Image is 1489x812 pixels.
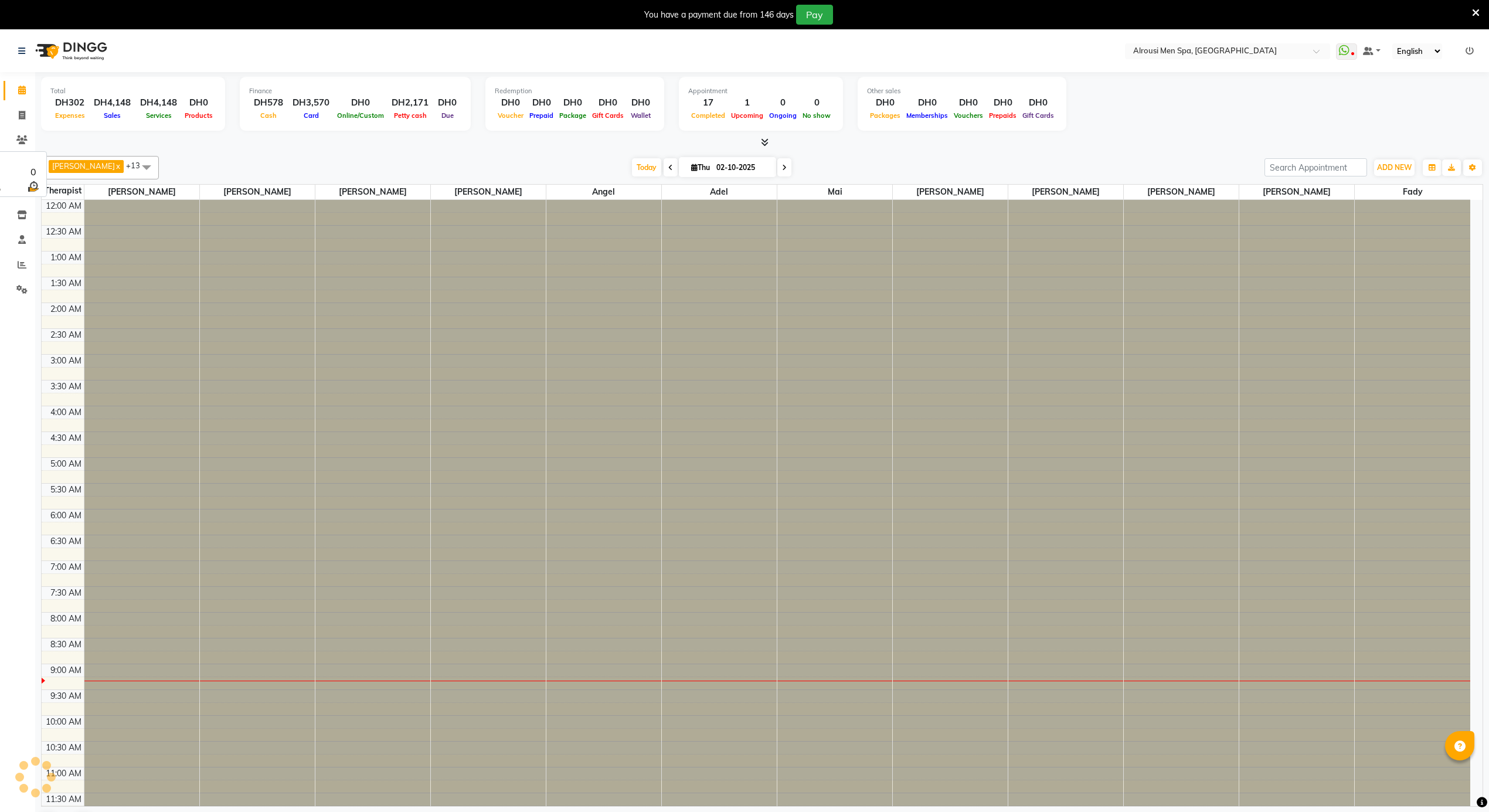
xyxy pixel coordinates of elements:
[43,793,84,806] div: 11:30 AM
[48,484,84,496] div: 5:30 AM
[632,158,661,176] span: Today
[688,111,728,120] span: Completed
[50,96,89,110] div: DH302
[50,86,216,96] div: Total
[43,226,84,238] div: 12:30 AM
[800,111,834,120] span: No show
[627,96,655,110] div: DH0
[903,111,951,120] span: Memberships
[1377,163,1412,172] span: ADD NEW
[48,638,84,651] div: 8:30 AM
[526,96,556,110] div: DH0
[867,86,1057,96] div: Other sales
[43,742,84,754] div: 10:30 AM
[1355,185,1470,199] span: Fady
[589,111,627,120] span: Gift Cards
[1124,185,1239,199] span: [PERSON_NAME]
[1440,765,1477,800] iframe: chat widget
[1374,159,1415,176] button: ADD NEW
[52,161,115,171] span: [PERSON_NAME]
[903,96,951,110] div: DH0
[951,96,986,110] div: DH0
[867,111,903,120] span: Packages
[48,664,84,677] div: 9:00 AM
[777,185,892,199] span: Mai
[48,355,84,367] div: 3:00 AM
[1019,111,1057,120] span: Gift Cards
[867,96,903,110] div: DH0
[48,277,84,290] div: 1:30 AM
[126,161,149,170] span: +13
[1264,158,1367,176] input: Search Appointment
[986,96,1019,110] div: DH0
[48,329,84,341] div: 2:30 AM
[89,96,135,110] div: DH4,148
[766,111,800,120] span: Ongoing
[796,5,833,25] button: Pay
[288,96,334,110] div: DH3,570
[30,35,110,67] img: logo
[48,535,84,548] div: 6:30 AM
[495,86,655,96] div: Redemption
[301,111,322,120] span: Card
[391,111,430,120] span: Petty cash
[334,96,387,110] div: DH0
[893,185,1008,199] span: [PERSON_NAME]
[48,613,84,625] div: 8:00 AM
[495,96,526,110] div: DH0
[52,111,88,120] span: Expenses
[766,96,800,110] div: 0
[48,252,84,264] div: 1:00 AM
[431,185,546,199] span: [PERSON_NAME]
[42,185,84,197] div: Therapist
[644,9,794,21] div: You have a payment due from 146 days
[800,96,834,110] div: 0
[200,185,315,199] span: [PERSON_NAME]
[43,767,84,780] div: 11:00 AM
[43,716,84,728] div: 10:00 AM
[589,96,627,110] div: DH0
[387,96,433,110] div: DH2,171
[1019,96,1057,110] div: DH0
[249,96,288,110] div: DH578
[48,561,84,573] div: 7:00 AM
[135,96,182,110] div: DH4,148
[556,96,589,110] div: DH0
[662,185,777,199] span: Adel
[48,432,84,444] div: 4:30 AM
[48,587,84,599] div: 7:30 AM
[48,690,84,702] div: 9:30 AM
[43,200,84,212] div: 12:00 AM
[48,303,84,315] div: 2:00 AM
[438,111,457,120] span: Due
[26,179,40,193] img: wait_time.png
[951,111,986,120] span: Vouchers
[257,111,280,120] span: Cash
[986,111,1019,120] span: Prepaids
[526,111,556,120] span: Prepaid
[433,96,461,110] div: DH0
[728,96,766,110] div: 1
[48,509,84,522] div: 6:00 AM
[1239,185,1354,199] span: [PERSON_NAME]
[1008,185,1123,199] span: [PERSON_NAME]
[48,380,84,393] div: 3:30 AM
[26,165,40,179] div: 0
[688,163,713,172] span: Thu
[182,111,216,120] span: Products
[688,96,728,110] div: 17
[315,185,430,199] span: [PERSON_NAME]
[84,185,199,199] span: [PERSON_NAME]
[334,111,387,120] span: Online/Custom
[182,96,216,110] div: DH0
[249,86,461,96] div: Finance
[143,111,175,120] span: Services
[728,111,766,120] span: Upcoming
[546,185,661,199] span: Angel
[628,111,654,120] span: Wallet
[101,111,124,120] span: Sales
[688,86,834,96] div: Appointment
[713,159,771,176] input: 2025-10-02
[115,161,120,171] a: x
[556,111,589,120] span: Package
